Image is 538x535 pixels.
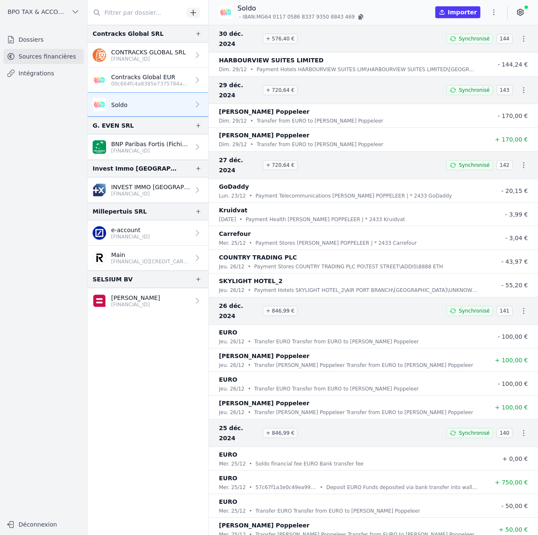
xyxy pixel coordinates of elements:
[93,294,106,308] img: belfius-1.png
[254,337,419,346] p: Transfer EURO Transfer from EURO to [PERSON_NAME] Poppeleer
[93,251,106,265] img: revolut.png
[498,333,528,340] span: - 100,00 €
[248,337,251,346] div: •
[219,473,237,483] p: EURO
[501,503,528,509] span: - 50,00 €
[219,460,246,468] p: mer. 25/12
[435,6,480,18] button: Importer
[219,374,237,385] p: EURO
[240,215,242,224] div: •
[263,428,298,438] span: + 846,99 €
[256,483,317,492] p: 57c67f1a3e0c49ea99174ac66c4eb0b3 16327678
[459,35,490,42] span: Synchronisé
[263,34,298,44] span: + 576,40 €
[93,48,106,62] img: ing.png
[93,98,106,111] img: SOLDO_SFSDIE22.png
[459,162,490,169] span: Synchronisé
[111,301,160,308] p: [FINANCIAL_ID]
[111,140,190,148] p: BNP Paribas Fortis (Fichiers importés)
[263,306,298,316] span: + 846,99 €
[3,5,84,19] button: BPO TAX & ACCOUNTANCY SRL
[93,140,106,154] img: BNP_BE_BUSINESS_GEBABEBB.png
[459,308,490,314] span: Synchronisé
[8,8,68,16] span: BPO TAX & ACCOUNTANCY SRL
[495,479,528,486] span: + 750,00 €
[111,101,128,109] p: Soldo
[256,192,452,200] p: Payment Telecommunications [PERSON_NAME] POPPELEER | * 2433 GoDaddy
[239,13,241,20] span: -
[249,483,252,492] div: •
[111,190,190,197] p: [FINANCIAL_ID]
[248,385,251,393] div: •
[501,187,528,194] span: - 20,15 €
[495,357,528,364] span: + 100,00 €
[256,460,364,468] p: Soldo financial fee EURO Bank transfer fee
[111,294,160,302] p: [PERSON_NAME]
[257,140,384,149] p: Transfer from EURO to [PERSON_NAME] Poppeleer
[250,65,253,74] div: •
[256,507,420,515] p: Transfer EURO Transfer from EURO to [PERSON_NAME] Poppeleer
[256,239,417,247] p: Payment Stores [PERSON_NAME] POPPELEER | * 2433 Carrefour
[219,107,309,117] p: [PERSON_NAME] Poppeleer
[111,226,150,234] p: e-account
[257,65,477,74] p: Payment Hotels HARBOURVIEW SUITES LIM\HARBOURVIEW SUITES LIMITED\[GEOGRAPHIC_DATA]\ 002TZA
[93,274,133,284] div: SELSIUM BV
[496,428,513,438] span: 140
[248,408,251,417] div: •
[502,455,528,462] span: + 0,00 €
[93,226,106,240] img: deutschebank.png
[246,215,405,224] p: Payment Health [PERSON_NAME] POPPELEER | * 2433 Kruidvat
[219,423,259,443] span: 25 déc. 2024
[219,29,259,49] span: 30 déc. 2024
[248,286,251,294] div: •
[219,192,246,200] p: lun. 23/12
[219,252,297,262] p: COUNTRY TRADING PLC
[3,32,84,47] a: Dossiers
[93,163,181,174] div: Invest Immo [GEOGRAPHIC_DATA]
[495,404,528,411] span: + 100,00 €
[219,520,309,530] p: [PERSON_NAME] Poppeleer
[496,34,513,44] span: 144
[111,183,190,191] p: INVEST IMMO [GEOGRAPHIC_DATA]
[219,155,259,175] span: 27 déc. 2024
[250,140,253,149] div: •
[219,182,249,192] p: GoDaddy
[242,13,354,20] span: IBAN: MG64 0117 0586 8337 9350 8843 469
[219,361,245,369] p: jeu. 26/12
[219,140,247,149] p: dim. 29/12
[498,112,528,119] span: - 170,00 €
[496,160,513,170] span: 142
[93,183,106,197] img: cropped-banque-populaire-logotype-rvb-1.png
[249,460,252,468] div: •
[219,229,251,239] p: Carrefour
[219,117,247,125] p: dim. 29/12
[219,337,245,346] p: jeu. 26/12
[496,306,513,316] span: 141
[263,160,298,170] span: + 720,64 €
[249,507,252,515] div: •
[219,449,237,460] p: EURO
[88,43,208,68] a: CONTRACKS GLOBAL SRL [FINANCIAL_ID]
[219,507,246,515] p: mer. 25/12
[505,211,528,218] span: - 3,99 €
[326,483,477,492] p: Deposit EURO Funds deposited via bank transfer into wallet EURO Notes: 57c67f1a3e0c49ea99174ac66c...
[320,483,323,492] div: •
[219,55,324,65] p: HARBOURVIEW SUITES LIMITED
[219,301,259,321] span: 26 déc. 2024
[219,351,309,361] p: [PERSON_NAME] Poppeleer
[93,206,147,217] div: Millepertuis SRL
[111,251,190,259] p: Main
[219,80,259,100] span: 29 déc. 2024
[88,134,208,160] a: BNP Paribas Fortis (Fichiers importés) [FINANCIAL_ID]
[219,327,237,337] p: EURO
[88,288,208,313] a: [PERSON_NAME] [FINANCIAL_ID]
[111,233,150,240] p: [FINANCIAL_ID]
[219,239,246,247] p: mer. 25/12
[88,5,184,20] input: Filtrer par dossier...
[219,262,245,271] p: jeu. 26/12
[219,398,309,408] p: [PERSON_NAME] Poppeleer
[219,408,245,417] p: jeu. 26/12
[93,29,164,39] div: Contracks Global SRL
[219,286,245,294] p: jeu. 26/12
[111,258,190,265] p: [FINANCIAL_ID][CREDIT_CARD_NUMBER]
